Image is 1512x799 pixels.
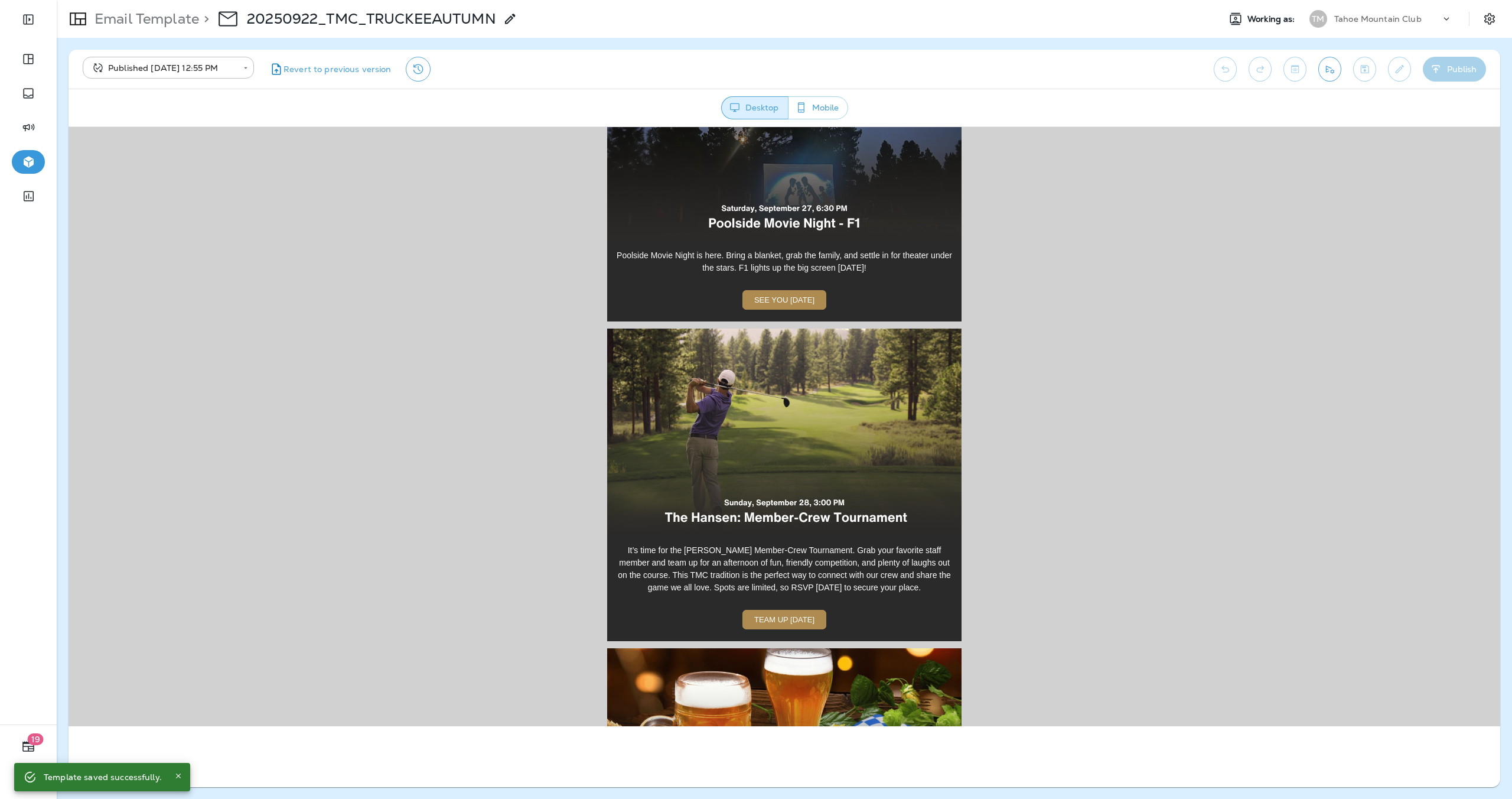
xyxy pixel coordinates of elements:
[406,57,431,82] button: View Changelog
[1318,57,1341,82] button: Send test email
[263,57,396,82] button: Revert to previous version
[199,10,209,28] p: >
[90,10,199,28] p: Email Template
[12,735,45,758] button: 19
[1309,10,1327,28] div: TM
[69,127,1500,726] iframe: To enrich screen reader interactions, please activate Accessibility in Grammarly extension settings
[674,163,758,183] a: SEE YOU [DATE]
[247,10,496,28] p: 20250922_TMC_TRUCKEEAUTUMN
[721,96,788,119] button: Desktop
[539,202,893,408] img: Thehansen2025.png
[674,483,758,502] a: TEAM UP [DATE]
[539,521,893,728] img: oktoberfest.jpg
[44,766,162,788] div: Template saved successfully.
[171,769,185,783] button: Close
[1247,14,1298,24] span: Working as:
[686,168,746,177] span: SEE YOU [DATE]
[686,488,746,497] span: TEAM UP [DATE]
[548,417,884,467] p: It’s time for the [PERSON_NAME] Member-Crew Tournament. Grab your favorite staff member and team ...
[1334,14,1422,24] p: Tahoe Mountain Club
[1479,8,1500,30] button: Settings
[548,122,884,147] p: Poolside Movie Night is here. Bring a blanket, grab the family, and settle in for theater under t...
[28,733,44,745] span: 19
[283,64,392,75] span: Revert to previous version
[91,62,235,74] div: Published [DATE] 12:55 PM
[12,8,45,31] button: Expand Sidebar
[788,96,848,119] button: Mobile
